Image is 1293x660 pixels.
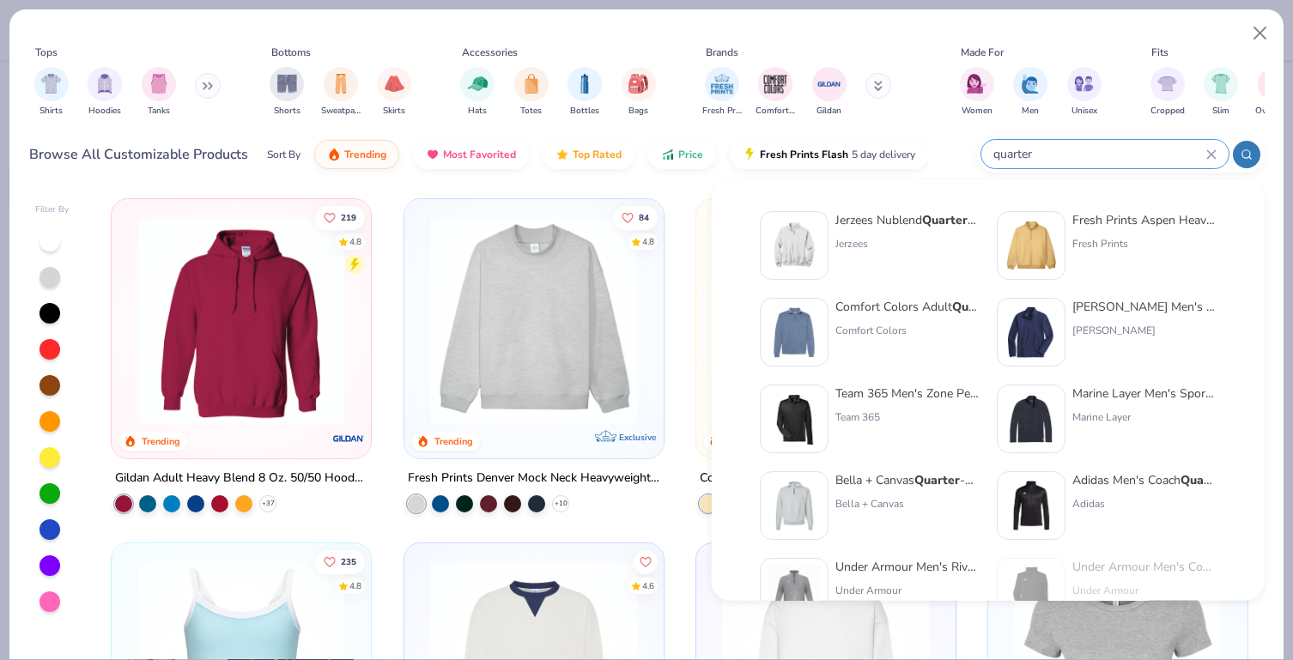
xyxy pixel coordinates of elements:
img: Gildan logo [332,421,367,456]
button: Like [315,550,365,574]
div: Team 365 [835,409,980,425]
div: 4.6 [641,580,653,593]
span: + 37 [262,499,275,509]
img: Skirts Image [385,74,404,94]
span: Gildan [816,105,841,118]
span: Comfort Colors [756,105,795,118]
img: Totes Image [522,74,541,94]
div: filter for Fresh Prints [702,67,742,118]
input: Try "T-Shirt" [992,144,1206,164]
div: Fresh Prints Denver Mock Neck Heavyweight Sweatshirt [408,468,660,489]
div: Filter By [35,203,70,216]
img: c62a1aa7-5de2-4ff4-a14e-d66091de76d0 [768,479,821,532]
img: Gildan Image [816,71,842,97]
div: filter for Comfort Colors [756,67,795,118]
img: Slim Image [1211,74,1230,94]
span: Bottles [570,105,599,118]
img: cd68a5fc-fd5f-42eb-a4a9-fe55945cee4c [768,566,821,619]
button: filter button [1204,67,1238,118]
strong: Quarter [914,472,960,488]
strong: Quarter [922,212,976,228]
div: 4.8 [349,580,361,593]
img: a90f7c54-8796-4cb2-9d6e-4e9644cfe0fe [646,216,871,424]
div: Marine Layer Men's Sport Zip [1072,384,1217,403]
div: filter for Hats [460,67,495,118]
span: + 10 [554,499,567,509]
img: dbdf41e9-6e8d-430c-ad97-c3837739276b [1005,392,1058,445]
div: Bella + Canvas [835,496,980,512]
button: Like [612,205,657,229]
button: filter button [377,67,411,118]
strong: Quarter [952,299,998,315]
button: filter button [1013,67,1047,118]
div: Tops [35,45,58,60]
img: Women Image [967,74,986,94]
button: filter button [88,67,122,118]
div: Under Armour Men's Rival Fleece -Zip [835,558,980,576]
div: Adidas [1072,496,1217,512]
div: filter for Hoodies [88,67,122,118]
img: TopRated.gif [555,148,569,161]
div: Team 365 Men's Zone Performance -Zip [835,384,980,403]
div: Brands [706,45,738,60]
div: Under Armour Men's Command -Zip [1072,558,1217,576]
div: filter for Women [960,67,994,118]
span: Top Rated [573,148,622,161]
div: 4.8 [349,235,361,248]
div: Marine Layer [1072,409,1217,425]
img: Hats Image [468,74,488,94]
img: Bags Image [628,74,647,94]
div: filter for Bottles [568,67,602,118]
img: 70e04f9d-cd5a-4d8d-b569-49199ba2f040 [768,306,821,359]
span: Trending [344,148,386,161]
span: Skirts [383,105,405,118]
img: most_fav.gif [426,148,440,161]
span: Exclusive [619,432,656,443]
div: filter for Shirts [34,67,69,118]
div: filter for Shorts [270,67,304,118]
img: Bottles Image [575,74,594,94]
img: 75bd71ea-3c89-43ee-b8bb-8763bb4cc105 [1005,566,1058,619]
span: Slim [1212,105,1229,118]
div: Browse All Customizable Products [29,144,248,165]
span: Men [1022,105,1039,118]
img: Shorts Image [277,74,297,94]
div: 4.8 [641,235,653,248]
button: Like [315,205,365,229]
div: filter for Skirts [377,67,411,118]
img: trending.gif [327,148,341,161]
strong: Quarter [1181,472,1226,488]
button: filter button [270,67,304,118]
div: Fresh Prints Aspen Heavyweight -Zip [1072,211,1217,229]
div: Sort By [267,147,300,162]
div: filter for Slim [1204,67,1238,118]
span: 219 [341,213,356,221]
img: Hoodies Image [95,74,114,94]
img: Comfort Colors Image [762,71,788,97]
div: Under Armour [835,583,980,598]
button: filter button [321,67,361,118]
div: Fits [1151,45,1169,60]
button: Top Rated [543,140,634,169]
div: [PERSON_NAME] Men's Blank Saltwater -Zip [1072,298,1217,316]
span: 84 [638,213,648,221]
button: Most Favorited [413,140,529,169]
span: Women [962,105,993,118]
button: Like [633,550,657,574]
div: filter for Men [1013,67,1047,118]
div: filter for Gildan [812,67,847,118]
span: Bags [628,105,648,118]
img: 2e05ffe9-0376-4bc5-879e-2fa83c73fb28 [1005,306,1058,359]
button: filter button [812,67,847,118]
div: filter for Cropped [1150,67,1185,118]
div: Comfort Colors Adult -Zip Sweatshirt [835,298,980,316]
span: Totes [520,105,542,118]
button: filter button [622,67,656,118]
img: ff4ddab5-f3f6-4a83-b930-260fe1a46572 [768,219,821,272]
div: Bella + Canvas -Zip Cadet Collar Sweatshirt [835,471,980,489]
button: filter button [702,67,742,118]
div: filter for Totes [514,67,549,118]
span: Unisex [1071,105,1097,118]
span: Price [678,148,703,161]
div: Gildan Adult Heavy Blend 8 Oz. 50/50 Hooded Sweatshirt [115,468,367,489]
